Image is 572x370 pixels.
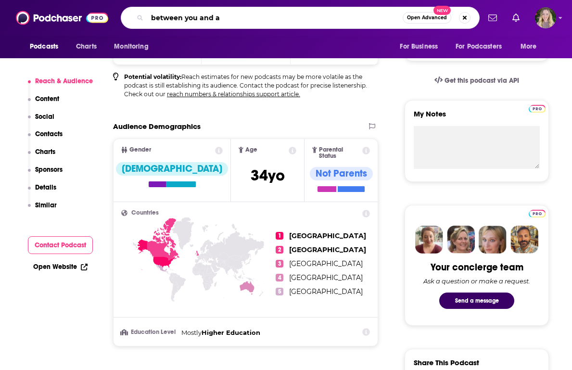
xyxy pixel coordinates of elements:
[28,236,93,254] button: Contact Podcast
[131,210,159,216] span: Countries
[445,77,519,85] span: Get this podcast via API
[35,148,55,156] p: Charts
[310,167,373,180] div: Not Parents
[289,231,366,240] span: [GEOGRAPHIC_DATA]
[202,329,260,336] span: Higher Education
[114,40,148,53] span: Monitoring
[28,130,63,148] button: Contacts
[456,40,502,53] span: For Podcasters
[414,358,479,367] h3: Share This Podcast
[251,166,285,185] span: 34 yo
[431,261,523,273] div: Your concierge team
[529,105,546,113] img: Podchaser Pro
[415,226,443,254] img: Sydney Profile
[121,7,480,29] div: Search podcasts, credits, & more...
[23,38,71,56] button: open menu
[535,7,556,28] button: Show profile menu
[529,103,546,113] a: Pro website
[28,148,56,166] button: Charts
[521,40,537,53] span: More
[16,9,108,27] img: Podchaser - Follow, Share and Rate Podcasts
[535,7,556,28] span: Logged in as lauren19365
[124,73,181,80] b: Potential volatility:
[276,274,283,281] span: 4
[276,232,283,240] span: 1
[529,208,546,217] a: Pro website
[407,15,447,20] span: Open Advanced
[124,73,378,99] p: Reach estimates for new podcasts may be more volatile as the podcast is still establishing its au...
[28,77,93,95] button: Reach & Audience
[76,40,97,53] span: Charts
[30,40,58,53] span: Podcasts
[28,183,57,201] button: Details
[427,69,527,92] a: Get this podcast via API
[107,38,161,56] button: open menu
[35,77,93,85] p: Reach & Audience
[70,38,102,56] a: Charts
[423,277,530,285] div: Ask a question or make a request.
[289,245,366,254] span: [GEOGRAPHIC_DATA]
[439,293,514,309] button: Send a message
[484,10,501,26] a: Show notifications dropdown
[449,38,516,56] button: open menu
[35,183,56,191] p: Details
[181,329,202,336] span: Mostly
[113,122,201,131] h2: Audience Demographics
[147,10,403,26] input: Search podcasts, credits, & more...
[167,90,300,98] a: reach numbers & relationships support article.
[276,260,283,268] span: 3
[28,113,55,130] button: Social
[33,263,88,271] a: Open Website
[479,226,507,254] img: Jules Profile
[400,40,438,53] span: For Business
[28,201,57,219] button: Similar
[276,246,283,254] span: 2
[35,201,57,209] p: Similar
[28,95,60,113] button: Content
[433,6,451,15] span: New
[289,287,363,296] span: [GEOGRAPHIC_DATA]
[514,38,549,56] button: open menu
[414,109,540,126] label: My Notes
[35,113,54,121] p: Social
[289,273,363,282] span: [GEOGRAPHIC_DATA]
[129,147,151,153] span: Gender
[116,162,228,176] div: [DEMOGRAPHIC_DATA]
[447,226,475,254] img: Barbara Profile
[35,95,59,103] p: Content
[393,38,450,56] button: open menu
[535,7,556,28] img: User Profile
[121,329,178,335] h3: Education Level
[245,147,257,153] span: Age
[319,147,361,159] span: Parental Status
[510,226,538,254] img: Jon Profile
[28,166,63,183] button: Sponsors
[35,130,63,138] p: Contacts
[508,10,523,26] a: Show notifications dropdown
[289,259,363,268] span: [GEOGRAPHIC_DATA]
[35,166,63,174] p: Sponsors
[276,288,283,295] span: 5
[529,210,546,217] img: Podchaser Pro
[403,12,451,24] button: Open AdvancedNew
